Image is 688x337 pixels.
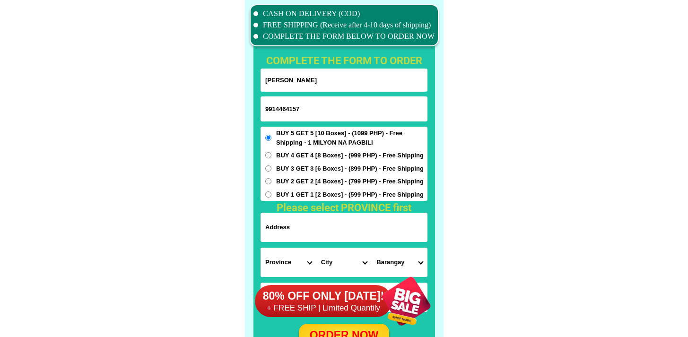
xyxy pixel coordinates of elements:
[261,248,316,277] select: Select province
[276,129,427,147] span: BUY 5 GET 5 [10 Boxes] - (1099 PHP) - Free Shipping - 1 MILYON NA PAGBILI
[253,19,435,31] li: FREE SHIPPING (Receive after 4-10 days of shipping)
[265,165,271,172] input: BUY 3 GET 3 [6 Boxes] - (899 PHP) - Free Shipping
[254,200,434,216] h1: Please select PROVINCE first
[276,151,424,160] span: BUY 4 GET 4 [8 Boxes] - (999 PHP) - Free Shipping
[261,96,427,121] input: Input phone_number
[253,289,392,303] h6: 80% OFF ONLY [DATE]!
[265,178,271,184] input: BUY 2 GET 2 [4 Boxes] - (799 PHP) - Free Shipping
[261,69,427,92] input: Input full_name
[372,248,427,277] select: Select commune
[265,152,271,158] input: BUY 4 GET 4 [8 Boxes] - (999 PHP) - Free Shipping
[253,303,392,313] h6: + FREE SHIP | Limited Quantily
[253,31,435,42] li: COMPLETE THE FORM BELOW TO ORDER NOW
[254,53,434,69] h1: complete the form to order
[261,213,427,242] input: Input address
[265,135,271,141] input: BUY 5 GET 5 [10 Boxes] - (1099 PHP) - Free Shipping - 1 MILYON NA PAGBILI
[276,164,424,173] span: BUY 3 GET 3 [6 Boxes] - (899 PHP) - Free Shipping
[316,248,372,277] select: Select district
[276,177,424,186] span: BUY 2 GET 2 [4 Boxes] - (799 PHP) - Free Shipping
[265,191,271,198] input: BUY 1 GET 1 [2 Boxes] - (599 PHP) - Free Shipping
[253,8,435,19] li: CASH ON DELIVERY (COD)
[276,190,424,199] span: BUY 1 GET 1 [2 Boxes] - (599 PHP) - Free Shipping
